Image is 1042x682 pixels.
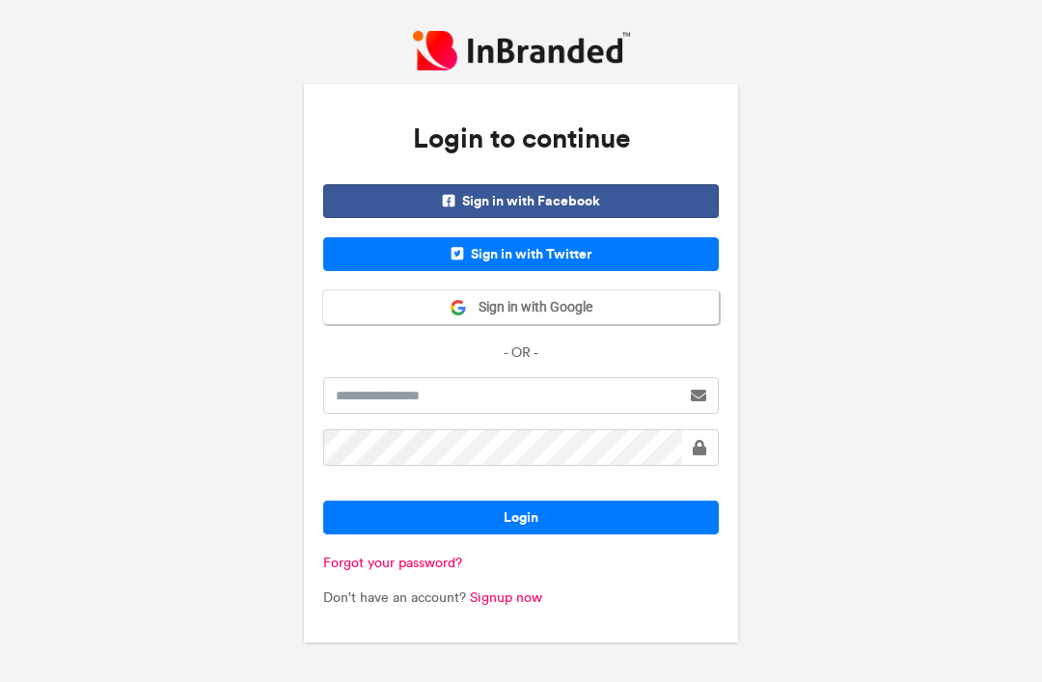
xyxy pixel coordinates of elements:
p: - OR - [323,343,719,363]
span: Sign in with Facebook [323,184,719,218]
a: Signup now [470,589,542,606]
p: Don't have an account? [323,588,719,608]
span: Sign in with Google [467,298,592,317]
img: InBranded Logo [413,31,630,70]
button: Login [323,501,719,534]
button: Sign in with Google [323,290,719,324]
a: Forgot your password? [323,555,462,571]
h3: Login to continue [323,103,719,175]
span: Sign in with Twitter [323,237,719,271]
